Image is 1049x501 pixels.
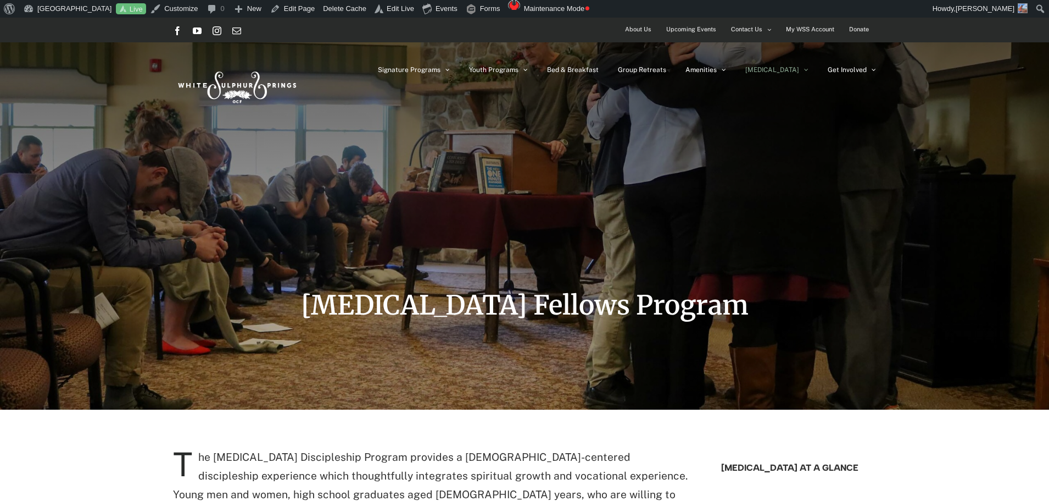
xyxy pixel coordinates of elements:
[618,42,666,97] a: Group Retreats
[173,59,299,111] img: White Sulphur Springs Logo
[731,21,762,37] span: Contact Us
[469,67,518,73] span: Youth Programs
[828,42,876,97] a: Get Involved
[378,42,876,97] nav: Main Menu
[849,21,869,37] span: Donate
[232,26,241,35] a: Email
[745,67,799,73] span: [MEDICAL_DATA]
[625,21,651,37] span: About Us
[745,42,808,97] a: [MEDICAL_DATA]
[724,18,778,42] a: Contact Us
[547,42,599,97] a: Bed & Breakfast
[685,42,726,97] a: Amenities
[173,450,193,479] span: T
[659,18,723,42] a: Upcoming Events
[666,21,716,37] span: Upcoming Events
[1018,3,1028,13] img: SusannePappal-66x66.jpg
[842,18,876,42] a: Donate
[618,18,876,42] nav: Secondary Menu
[301,289,749,322] span: [MEDICAL_DATA] Fellows Program
[828,67,867,73] span: Get Involved
[547,67,599,73] span: Bed & Breakfast
[618,18,659,42] a: About Us
[721,463,876,473] h5: [MEDICAL_DATA] AT A GLANCE
[116,3,146,15] a: Live
[469,42,528,97] a: Youth Programs
[173,26,182,35] a: Facebook
[956,4,1014,13] span: [PERSON_NAME]
[685,67,717,73] span: Amenities
[618,67,666,73] span: Group Retreats
[213,26,221,35] a: Instagram
[779,18,841,42] a: My WSS Account
[786,21,834,37] span: My WSS Account
[378,67,440,73] span: Signature Programs
[378,42,450,97] a: Signature Programs
[193,26,202,35] a: YouTube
